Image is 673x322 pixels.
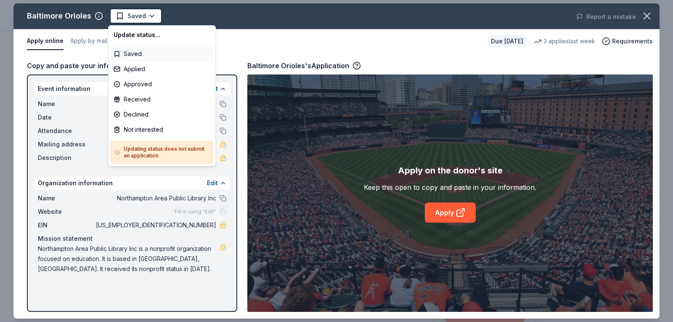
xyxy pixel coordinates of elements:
span: Basket Social [179,10,219,20]
div: Applied [110,61,214,77]
div: Approved [110,77,214,92]
div: Saved [110,46,214,61]
div: Declined [110,107,214,122]
h5: Updating status does not submit an application [115,146,209,159]
div: Update status... [110,27,214,43]
div: Not interested [110,122,214,137]
div: Received [110,92,214,107]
